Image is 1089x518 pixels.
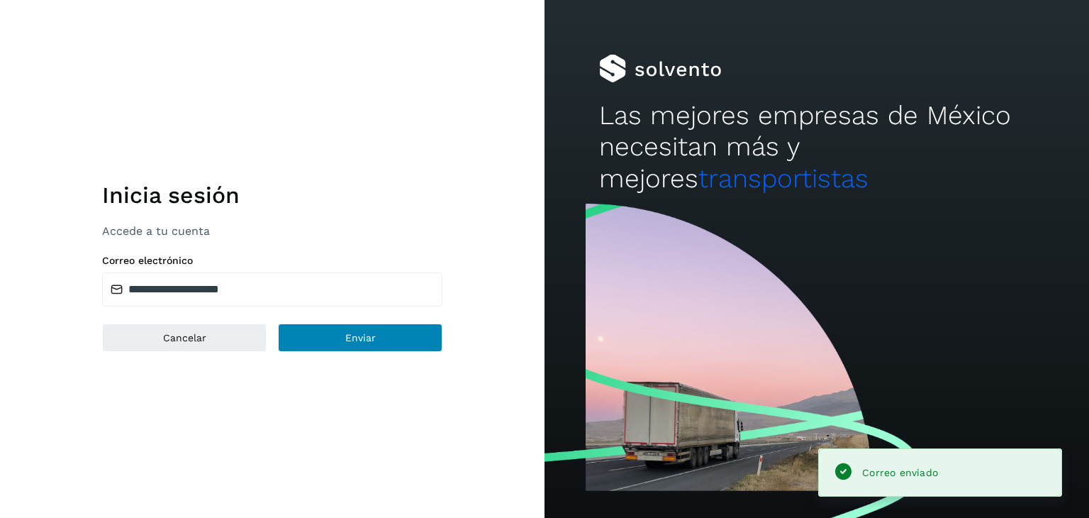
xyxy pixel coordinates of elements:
[163,333,206,343] span: Cancelar
[698,163,869,194] span: transportistas
[862,467,938,478] span: Correo enviado
[599,100,1034,194] h2: Las mejores empresas de México necesitan más y mejores
[102,224,442,238] p: Accede a tu cuenta
[102,324,267,352] button: Cancelar
[102,255,442,267] label: Correo electrónico
[102,182,442,209] h1: Inicia sesión
[345,333,376,343] span: Enviar
[278,324,442,352] button: Enviar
